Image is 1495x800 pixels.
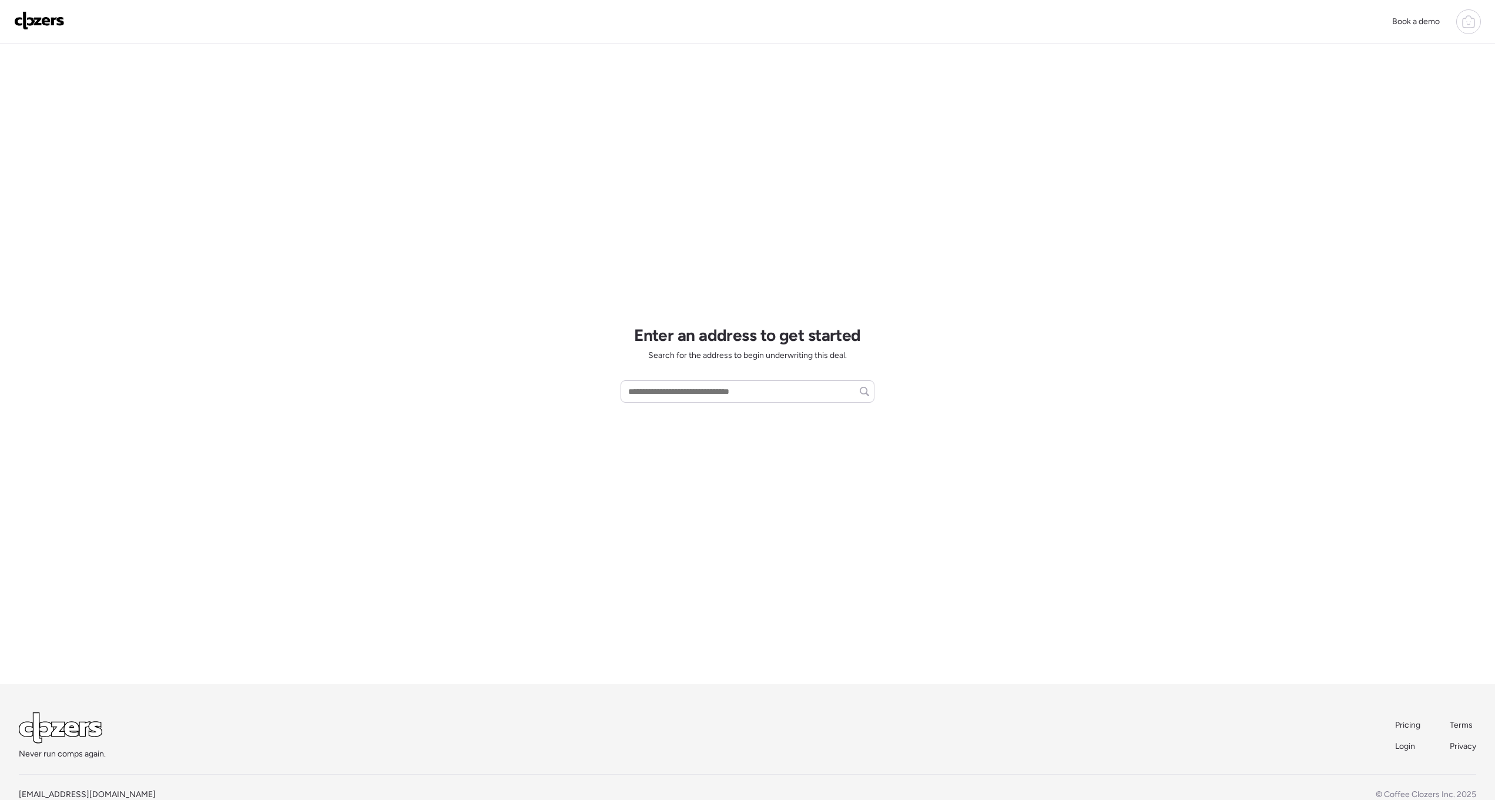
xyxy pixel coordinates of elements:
a: Login [1395,741,1422,752]
span: Login [1395,741,1415,751]
a: Pricing [1395,719,1422,731]
h1: Enter an address to get started [634,325,861,345]
img: Logo Light [19,712,102,744]
span: Privacy [1450,741,1476,751]
a: Terms [1450,719,1476,731]
a: Privacy [1450,741,1476,752]
span: Book a demo [1392,16,1440,26]
a: [EMAIL_ADDRESS][DOMAIN_NAME] [19,789,156,799]
span: Pricing [1395,720,1420,730]
span: Never run comps again. [19,748,106,760]
img: Logo [14,11,65,30]
span: Terms [1450,720,1473,730]
span: Search for the address to begin underwriting this deal. [648,350,847,361]
span: © Coffee Clozers Inc. 2025 [1376,789,1476,799]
